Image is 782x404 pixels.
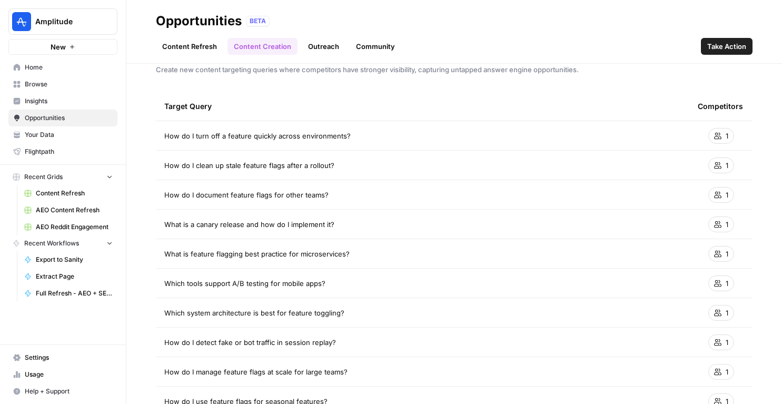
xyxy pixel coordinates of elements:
[164,278,325,289] span: Which tools support A/B testing for mobile apps?
[36,189,113,198] span: Content Refresh
[8,93,117,110] a: Insights
[707,41,746,52] span: Take Action
[35,16,99,27] span: Amplitude
[164,219,334,230] span: What is a canary release and how do I implement it?
[698,92,743,121] div: Competitors
[25,63,113,72] span: Home
[8,110,117,126] a: Opportunities
[25,147,113,156] span: Flightpath
[19,251,117,268] a: Export to Sanity
[36,222,113,232] span: AEO Reddit Engagement
[8,76,117,93] a: Browse
[726,190,728,200] span: 1
[19,285,117,302] a: Full Refresh - AEO + SERP Briefs - EXPLORE
[8,39,117,55] button: New
[246,16,270,26] div: BETA
[156,13,242,29] div: Opportunities
[51,42,66,52] span: New
[8,169,117,185] button: Recent Grids
[25,353,113,362] span: Settings
[164,190,329,200] span: How do I document feature flags for other teams?
[19,202,117,219] a: AEO Content Refresh
[164,131,351,141] span: How do I turn off a feature quickly across environments?
[25,96,113,106] span: Insights
[19,185,117,202] a: Content Refresh
[8,59,117,76] a: Home
[164,92,681,121] div: Target Query
[701,38,753,55] button: Take Action
[156,38,223,55] a: Content Refresh
[36,205,113,215] span: AEO Content Refresh
[726,131,728,141] span: 1
[726,160,728,171] span: 1
[726,249,728,259] span: 1
[726,278,728,289] span: 1
[36,272,113,281] span: Extract Page
[8,366,117,383] a: Usage
[25,370,113,379] span: Usage
[726,367,728,377] span: 1
[164,308,344,318] span: Which system architecture is best for feature toggling?
[8,126,117,143] a: Your Data
[227,38,298,55] a: Content Creation
[302,38,345,55] a: Outreach
[36,255,113,264] span: Export to Sanity
[726,219,728,230] span: 1
[164,249,350,259] span: What is feature flagging best practice for microservices?
[726,337,728,348] span: 1
[24,172,63,182] span: Recent Grids
[25,130,113,140] span: Your Data
[24,239,79,248] span: Recent Workflows
[8,383,117,400] button: Help + Support
[36,289,113,298] span: Full Refresh - AEO + SERP Briefs - EXPLORE
[12,12,31,31] img: Amplitude Logo
[8,235,117,251] button: Recent Workflows
[8,143,117,160] a: Flightpath
[19,268,117,285] a: Extract Page
[164,337,336,348] span: How do I detect fake or bot traffic in session replay?
[25,113,113,123] span: Opportunities
[164,160,334,171] span: How do I clean up stale feature flags after a rollout?
[25,387,113,396] span: Help + Support
[164,367,348,377] span: How do I manage feature flags at scale for large teams?
[25,80,113,89] span: Browse
[8,8,117,35] button: Workspace: Amplitude
[726,308,728,318] span: 1
[19,219,117,235] a: AEO Reddit Engagement
[8,349,117,366] a: Settings
[350,38,401,55] a: Community
[156,64,753,75] span: Create new content targeting queries where competitors have stronger visibility, capturing untapp...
